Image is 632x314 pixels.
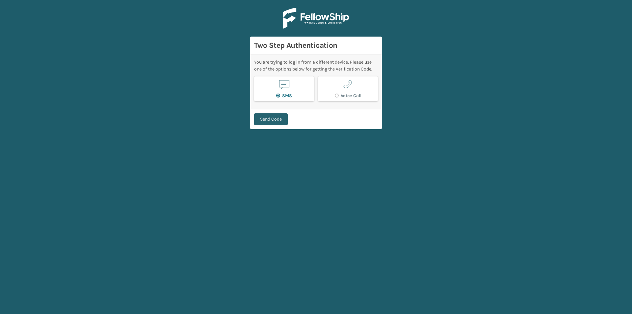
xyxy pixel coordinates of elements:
button: Send Code [254,113,288,125]
h3: Two Step Authentication [254,41,378,50]
label: SMS [276,93,292,99]
label: Voice Call [335,93,361,99]
img: Logo [283,8,349,29]
div: You are trying to log in from a different device. Please use one of the options below for getting... [254,59,378,72]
